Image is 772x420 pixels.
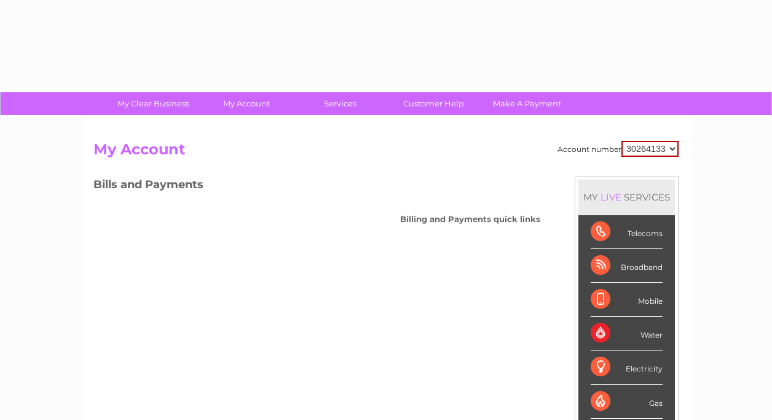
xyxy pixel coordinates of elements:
div: LIVE [598,191,624,203]
a: Services [289,92,391,115]
div: Account number [557,141,679,157]
div: Telecoms [591,215,663,249]
h3: Bills and Payments [93,176,540,197]
div: Water [591,317,663,351]
div: Electricity [591,351,663,384]
a: Customer Help [383,92,484,115]
div: MY SERVICES [578,180,675,215]
a: Make A Payment [476,92,578,115]
h4: Billing and Payments quick links [400,215,540,224]
h2: My Account [93,141,679,164]
a: My Account [196,92,297,115]
div: Gas [591,385,663,419]
div: Broadband [591,249,663,283]
a: My Clear Business [103,92,204,115]
div: Mobile [591,283,663,317]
